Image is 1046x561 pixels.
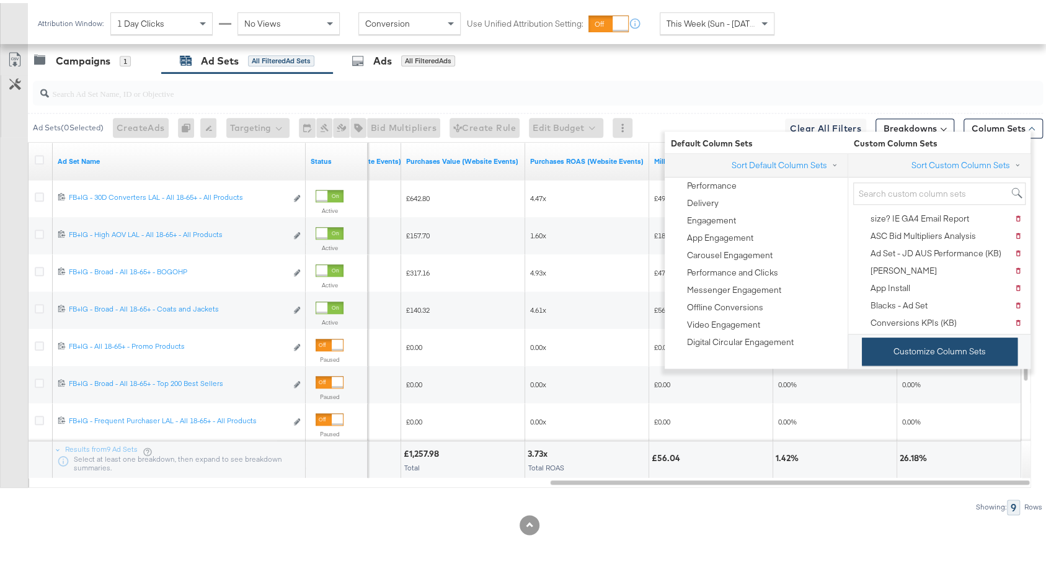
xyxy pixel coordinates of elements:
[778,377,797,386] span: 0.00%
[406,153,520,163] a: The total value of the purchase actions tracked by your Custom Audience pixel on your website aft...
[244,15,281,26] span: No Views
[69,227,286,240] a: FB+IG - High AOV LAL - All 18-65+ - All Products
[58,153,301,163] a: Your Ad Set name.
[528,460,564,469] span: Total ROAS
[687,229,753,241] div: App Engagement
[1024,500,1043,508] div: Rows
[530,414,546,423] span: 0.00x
[406,265,430,274] span: £317.16
[687,281,781,293] div: Messenger Engagement
[373,51,392,65] div: Ads
[528,445,551,457] div: 3.73x
[871,297,928,308] div: Blacks - Ad Set
[401,52,455,63] div: All Filtered Ads
[731,156,843,169] button: Sort Default Column Sets
[316,427,343,435] label: Paused
[848,135,937,146] span: Custom Column Sets
[530,153,644,163] a: The total value of the purchase actions divided by spend tracked by your Custom Audience pixel on...
[853,179,1026,202] input: Search custom column sets
[654,265,674,274] span: £47.75
[69,413,286,423] div: FB+IG - Frequent Purchaser LAL - All 18-65+ - All Products
[365,15,410,26] span: Conversion
[69,301,286,314] a: FB+IG - Broad - All 18-65+ - Coats and Jackets
[790,118,861,133] span: Clear All Filters
[687,333,794,345] div: Digital Circular Engagement
[911,156,1026,169] button: Sort Custom Column Sets
[1007,496,1020,512] div: 9
[654,153,768,163] a: ga transaction divided by ga rev
[49,73,951,97] input: Search Ad Set Name, ID or Objective
[37,16,104,25] div: Attribution Window:
[69,189,286,199] div: FB+IG - 30D Converters LAL - All 18-65+ - All Products
[871,314,957,326] div: Conversions KPIs (KB)
[117,15,164,26] span: 1 Day Clicks
[687,246,773,258] div: Carousel Engagement
[687,177,737,189] div: Performance
[316,352,343,361] label: Paused
[530,191,546,200] span: 4.47x
[316,390,343,398] label: Paused
[316,278,343,286] label: Active
[406,191,430,200] span: £642.80
[871,279,910,291] div: App Install
[687,264,778,276] div: Performance and Clicks
[862,334,1017,362] button: Customize Column Sets
[69,227,286,236] div: FB+IG - High AOV LAL - All 18-65+ - All Products
[530,265,546,274] span: 4.93x
[406,377,422,386] span: £0.00
[687,212,736,223] div: Engagement
[69,264,286,277] a: FB+IG - Broad - All 18-65+ - BOGOHP
[667,15,760,26] span: This Week (Sun - [DATE])
[875,115,954,135] button: Breakdowns
[530,302,546,312] span: 4.61x
[69,375,286,385] div: FB+IG - Broad - All 18-65+ - Top 200 Best Sellers
[69,264,286,274] div: FB+IG - Broad - All 18-65+ - BOGOHP
[654,339,670,349] span: £0.00
[120,53,131,64] div: 1
[69,375,286,388] a: FB+IG - Broad - All 18-65+ - Top 200 Best Sellers
[178,115,200,135] div: 0
[687,316,760,328] div: Video Engagement
[467,15,583,27] label: Use Unified Attribution Setting:
[530,228,546,237] span: 1.60x
[69,189,286,202] a: FB+IG - 30D Converters LAL - All 18-65+ - All Products
[975,500,1007,508] div: Showing:
[652,449,684,461] div: £56.04
[871,210,969,222] div: size? IE GA4 Email Report
[404,445,443,457] div: £1,257.98
[69,338,286,351] a: FB+IG - All 18-65+ - Promo Products
[902,377,921,386] span: 0.00%
[69,413,286,426] a: FB+IG - Frequent Purchaser LAL - All 18-65+ - All Products
[316,315,343,323] label: Active
[871,245,1001,256] div: Ad Set - JD AUS Performance (KB)
[406,339,422,349] span: £0.00
[654,191,674,200] span: £49.70
[530,377,546,386] span: 0.00x
[871,227,976,239] div: ASC Bid Multipliers Analysis
[654,302,674,312] span: £56.25
[654,228,678,237] span: £185.00
[785,115,866,135] button: Clear All Filters
[654,377,670,386] span: £0.00
[33,119,104,130] div: Ad Sets ( 0 Selected)
[964,115,1043,135] button: Column Sets
[316,204,343,212] label: Active
[654,414,670,423] span: £0.00
[201,51,239,65] div: Ad Sets
[530,339,546,349] span: 0.00x
[778,414,797,423] span: 0.00%
[776,449,802,461] div: 1.42%
[69,338,286,348] div: FB+IG - All 18-65+ - Promo Products
[900,449,931,461] div: 26.18%
[404,460,420,469] span: Total
[69,301,286,311] div: FB+IG - Broad - All 18-65+ - Coats and Jackets
[687,298,763,310] div: Offline Conversions
[687,194,719,206] div: Delivery
[248,52,314,63] div: All Filtered Ad Sets
[902,414,921,423] span: 0.00%
[406,228,430,237] span: £157.70
[311,153,363,163] a: Shows the current state of your Ad Set.
[871,262,937,274] div: [PERSON_NAME]
[316,241,343,249] label: Active
[665,135,848,146] span: Default Column Sets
